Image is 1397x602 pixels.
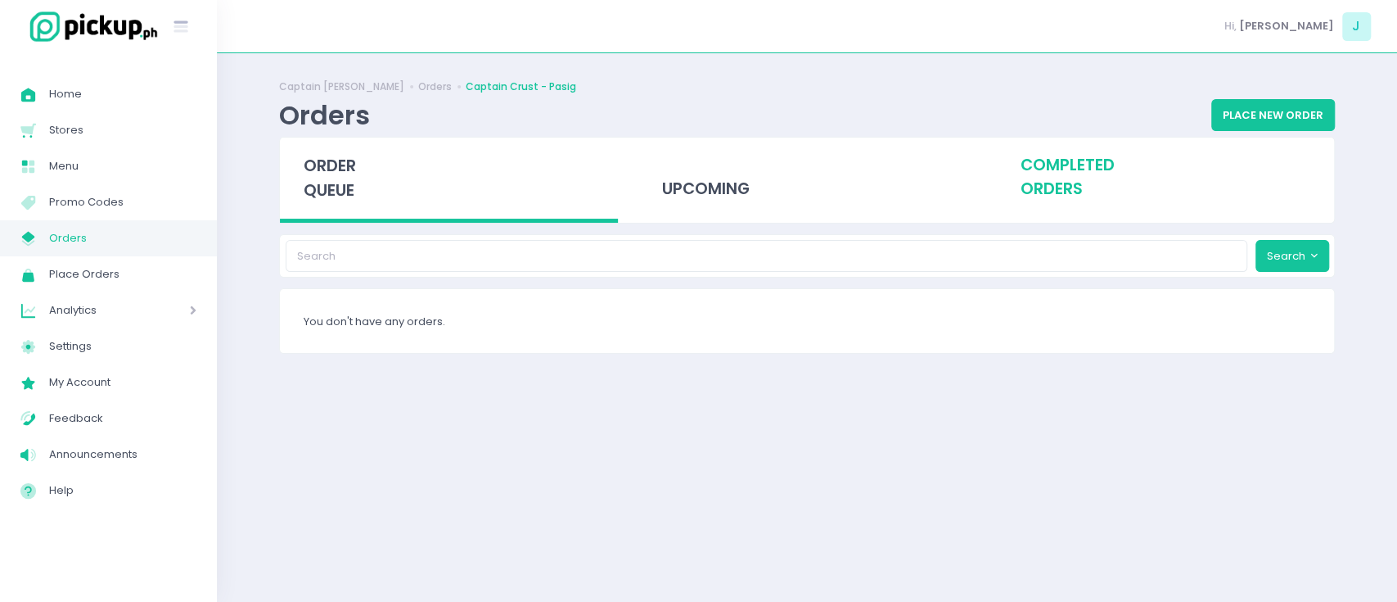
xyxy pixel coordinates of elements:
[1239,18,1334,34] span: [PERSON_NAME]
[286,240,1248,271] input: Search
[49,372,196,393] span: My Account
[49,84,196,105] span: Home
[418,79,452,94] a: Orders
[49,444,196,465] span: Announcements
[304,155,356,201] span: order queue
[279,79,404,94] a: Captain [PERSON_NAME]
[996,138,1334,218] div: completed orders
[49,408,196,429] span: Feedback
[638,138,976,218] div: upcoming
[1224,18,1237,34] span: Hi,
[49,120,196,141] span: Stores
[1211,99,1335,130] button: Place New Order
[1255,240,1329,271] button: Search
[49,192,196,213] span: Promo Codes
[49,336,196,357] span: Settings
[49,228,196,249] span: Orders
[20,9,160,44] img: logo
[49,480,196,501] span: Help
[279,99,370,131] div: Orders
[1342,12,1371,41] span: J
[49,300,143,321] span: Analytics
[466,79,576,94] a: Captain Crust - Pasig
[49,264,196,285] span: Place Orders
[280,289,1334,353] div: You don't have any orders.
[49,156,196,177] span: Menu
